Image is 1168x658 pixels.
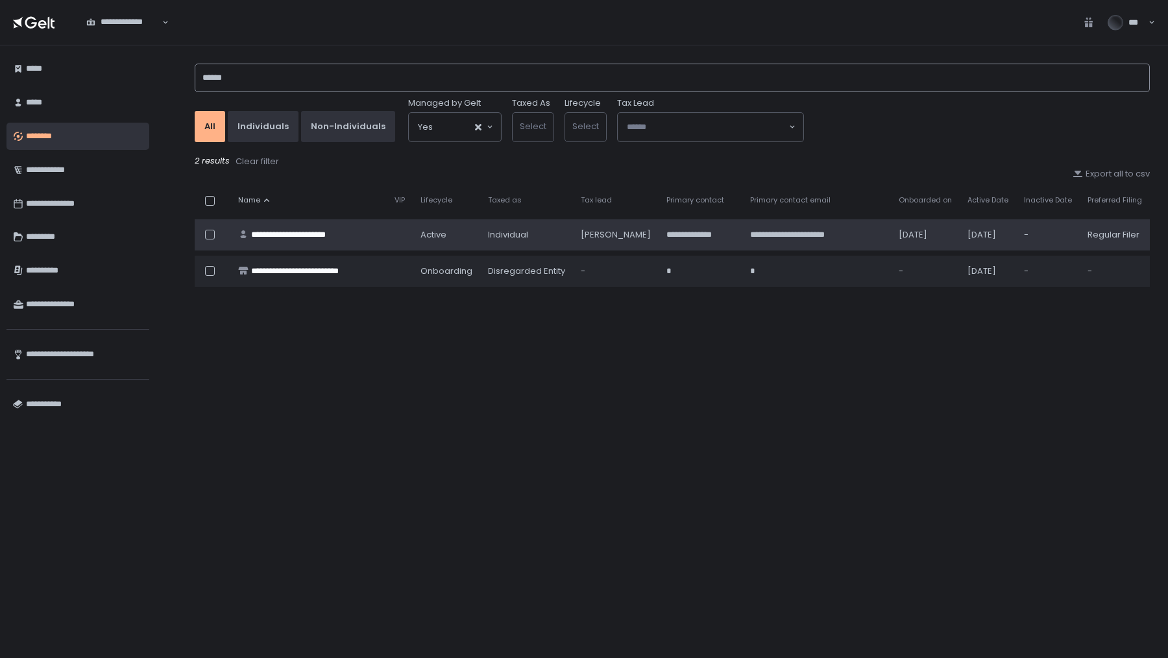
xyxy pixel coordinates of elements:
span: Name [238,195,260,205]
input: Search for option [433,121,474,134]
span: Select [572,120,599,132]
div: Individuals [237,121,289,132]
span: Active Date [967,195,1008,205]
div: Clear filter [236,156,279,167]
div: Search for option [409,113,501,141]
span: Lifecycle [420,195,452,205]
span: Primary contact [666,195,724,205]
span: Tax Lead [617,97,654,109]
div: - [1024,229,1072,241]
div: Search for option [78,9,169,36]
button: Individuals [228,111,298,142]
div: - [1088,265,1142,277]
div: - [1024,265,1072,277]
button: Export all to csv [1073,168,1150,180]
div: - [581,265,651,277]
button: Clear Selected [475,124,481,130]
span: Preferred Filing [1088,195,1142,205]
div: Search for option [618,113,803,141]
button: All [195,111,225,142]
label: Lifecycle [565,97,601,109]
span: Yes [418,121,433,134]
span: Managed by Gelt [408,97,481,109]
span: Inactive Date [1024,195,1072,205]
span: Primary contact email [750,195,831,205]
button: Non-Individuals [301,111,395,142]
div: All [204,121,215,132]
span: active [420,229,446,241]
span: VIP [395,195,405,205]
span: Tax lead [581,195,612,205]
div: [DATE] [899,229,952,241]
span: Onboarded on [899,195,952,205]
div: - [899,265,952,277]
div: Individual [488,229,565,241]
input: Search for option [86,28,161,41]
input: Search for option [627,121,788,134]
div: [DATE] [967,265,1008,277]
span: Select [520,120,546,132]
div: [DATE] [967,229,1008,241]
button: Clear filter [235,155,280,168]
div: Non-Individuals [311,121,385,132]
span: Taxed as [488,195,522,205]
label: Taxed As [512,97,550,109]
div: 2 results [195,155,1150,168]
div: [PERSON_NAME] [581,229,651,241]
span: onboarding [420,265,472,277]
div: Regular Filer [1088,229,1142,241]
div: Disregarded Entity [488,265,565,277]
